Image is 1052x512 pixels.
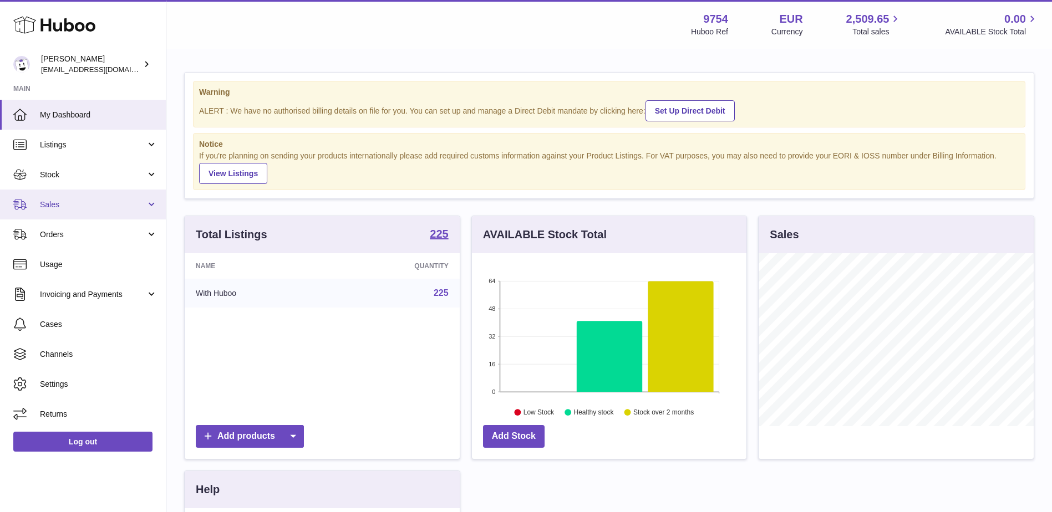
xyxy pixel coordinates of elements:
[633,409,694,417] text: Stock over 2 months
[196,425,304,448] a: Add products
[770,227,799,242] h3: Sales
[703,12,728,27] strong: 9754
[40,140,146,150] span: Listings
[40,289,146,300] span: Invoicing and Payments
[691,27,728,37] div: Huboo Ref
[199,151,1019,184] div: If you're planning on sending your products internationally please add required customs informati...
[199,139,1019,150] strong: Notice
[199,99,1019,121] div: ALERT : We have no authorised billing details on file for you. You can set up and manage a Direct...
[40,110,157,120] span: My Dashboard
[524,409,555,417] text: Low Stock
[489,305,495,312] text: 48
[483,227,607,242] h3: AVAILABLE Stock Total
[40,199,146,210] span: Sales
[430,228,448,239] strong: 225
[779,12,802,27] strong: EUR
[40,409,157,419] span: Returns
[196,482,220,497] h3: Help
[41,54,141,75] div: [PERSON_NAME]
[434,288,449,298] a: 225
[199,163,267,184] a: View Listings
[40,259,157,270] span: Usage
[329,253,459,279] th: Quantity
[430,228,448,242] a: 225
[846,12,902,37] a: 2,509.65 Total sales
[852,27,902,37] span: Total sales
[13,56,30,73] img: internalAdmin-9754@internal.huboo.com
[573,409,614,417] text: Healthy stock
[489,278,495,284] text: 64
[945,27,1039,37] span: AVAILABLE Stock Total
[492,388,495,395] text: 0
[489,333,495,340] text: 32
[196,227,267,242] h3: Total Listings
[40,379,157,390] span: Settings
[1004,12,1026,27] span: 0.00
[185,253,329,279] th: Name
[646,100,735,121] a: Set Up Direct Debit
[199,87,1019,98] strong: Warning
[945,12,1039,37] a: 0.00 AVAILABLE Stock Total
[489,361,495,367] text: 16
[846,12,890,27] span: 2,509.65
[40,319,157,330] span: Cases
[40,229,146,240] span: Orders
[40,170,146,180] span: Stock
[771,27,803,37] div: Currency
[483,425,545,448] a: Add Stock
[185,279,329,308] td: With Huboo
[13,432,153,452] a: Log out
[41,65,163,74] span: [EMAIL_ADDRESS][DOMAIN_NAME]
[40,349,157,360] span: Channels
